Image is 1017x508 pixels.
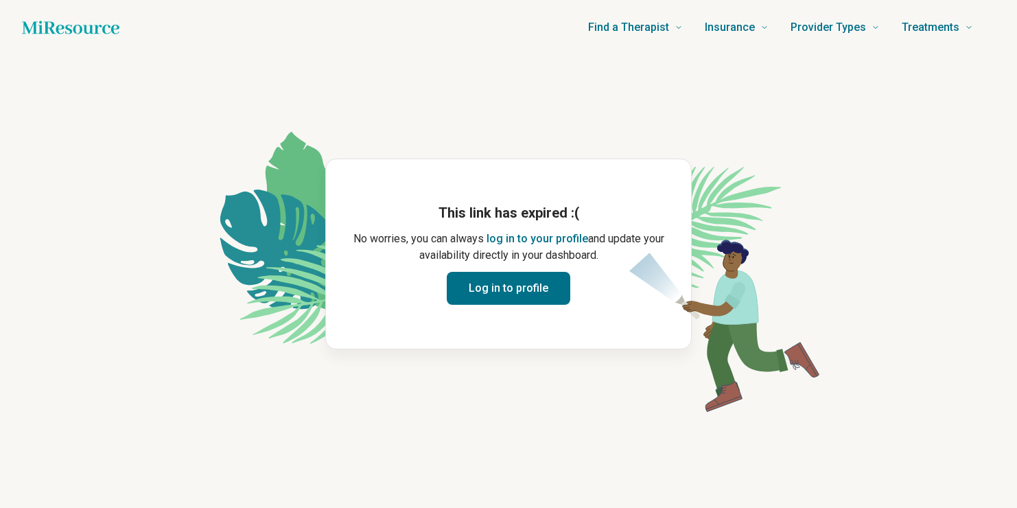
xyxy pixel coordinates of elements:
[487,231,588,247] button: log in to your profile
[791,18,866,37] span: Provider Types
[22,14,119,41] a: Home page
[447,272,570,305] button: Log in to profile
[348,203,669,222] h1: This link has expired :(
[902,18,959,37] span: Treatments
[705,18,755,37] span: Insurance
[348,231,669,264] p: No worries, you can always and update your availability directly in your dashboard.
[588,18,669,37] span: Find a Therapist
